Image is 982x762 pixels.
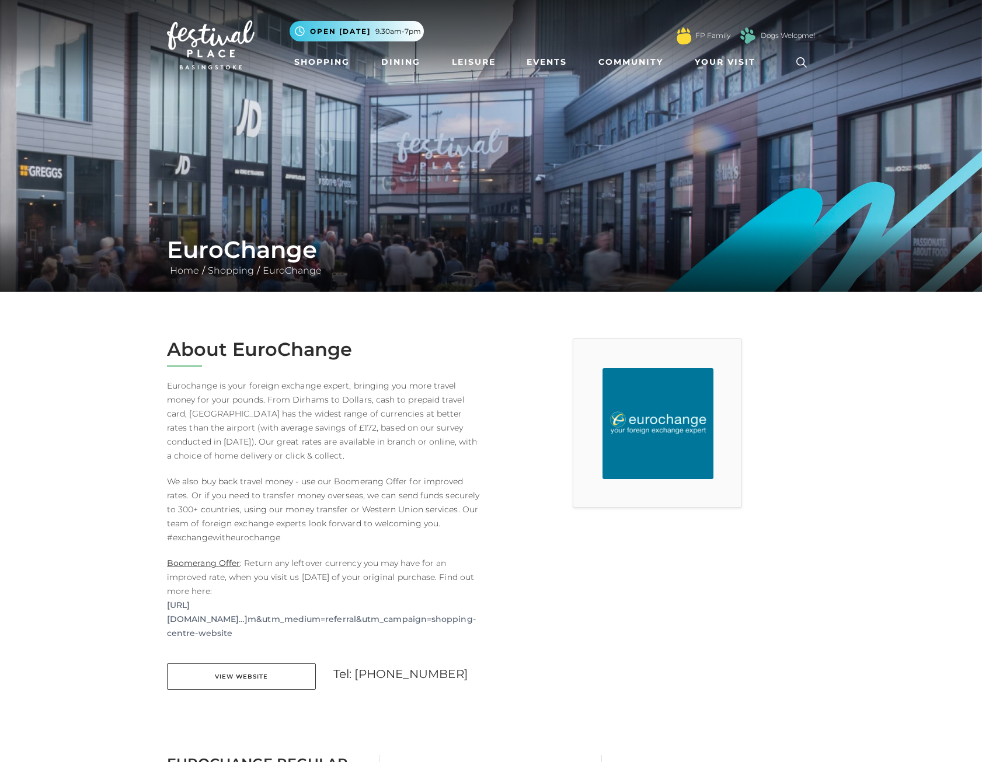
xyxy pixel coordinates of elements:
h2: About EuroChange [167,338,482,361]
span: 9.30am-7pm [375,26,421,37]
a: Shopping [205,265,257,276]
a: Dogs Welcome! [761,30,815,41]
a: View Website [167,663,316,690]
span: Your Visit [695,56,755,68]
a: [URL][DOMAIN_NAME]…]m&utm_medium=referral&utm_campaign=shopping-centre-website [167,598,482,640]
img: Festival Place Logo [167,20,255,69]
h1: EuroChange [167,236,815,264]
a: Home [167,265,202,276]
a: FP Family [695,30,730,41]
a: EuroChange [260,265,325,276]
a: Events [522,51,572,73]
a: Dining [377,51,425,73]
button: Open [DATE] 9.30am-7pm [290,21,424,41]
a: Community [594,51,668,73]
span: Open [DATE] [310,26,371,37]
a: Leisure [447,51,500,73]
p: : Return any leftover currency you may have for an improved rate, when you visit us [DATE] of you... [167,556,482,640]
a: Tel: [PHONE_NUMBER] [333,667,468,681]
div: / / [158,236,824,278]
p: Eurochange is your foreign exchange expert, bringing you more travel money for your pounds. From ... [167,379,482,463]
a: Your Visit [690,51,766,73]
u: Boomerang Offer [167,558,240,568]
a: Shopping [290,51,354,73]
p: We also buy back travel money - use our Boomerang Offer for improved rates. Or if you need to tra... [167,474,482,544]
